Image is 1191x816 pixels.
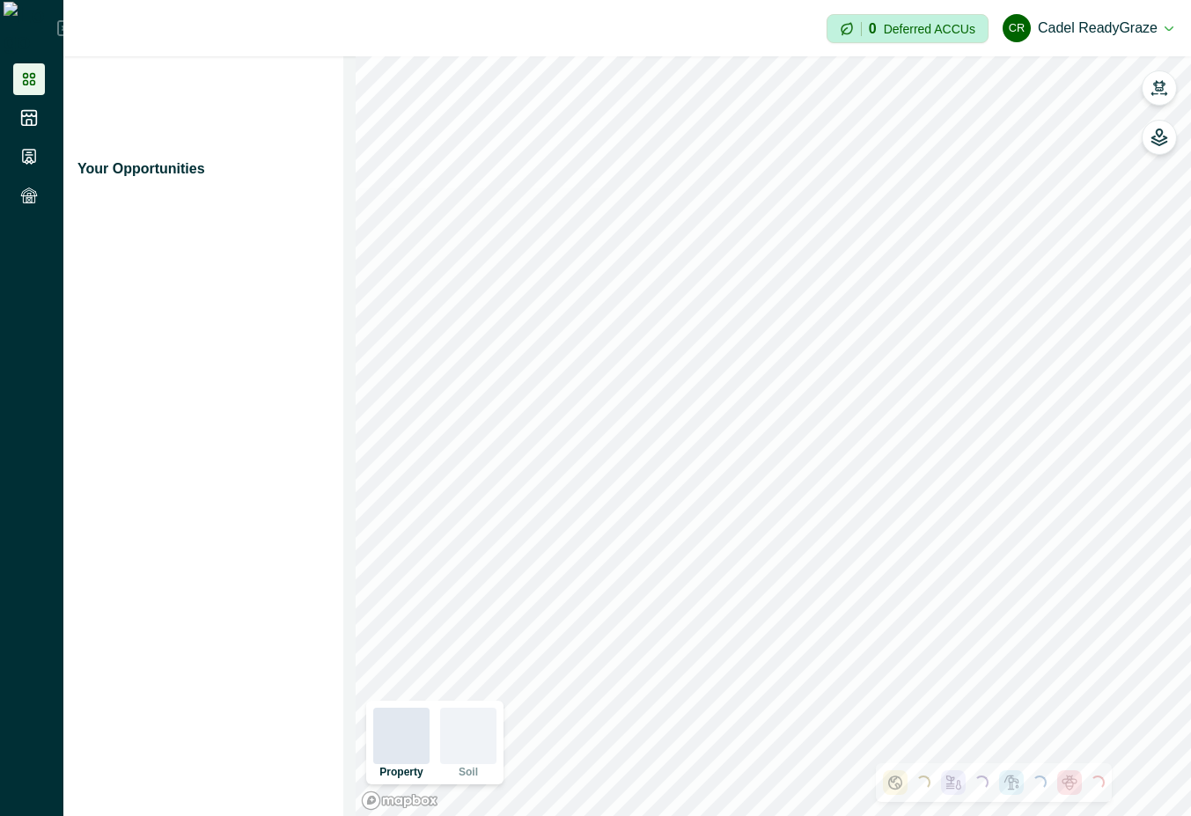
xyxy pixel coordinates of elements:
p: Soil [459,767,478,777]
img: Logo [4,2,57,55]
button: Cadel ReadyGrazeCadel ReadyGraze [1003,7,1173,49]
a: Mapbox logo [361,790,438,811]
p: Property [379,767,423,777]
p: 0 [869,22,877,36]
p: Deferred ACCUs [884,22,975,35]
p: Your Opportunities [77,158,205,180]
